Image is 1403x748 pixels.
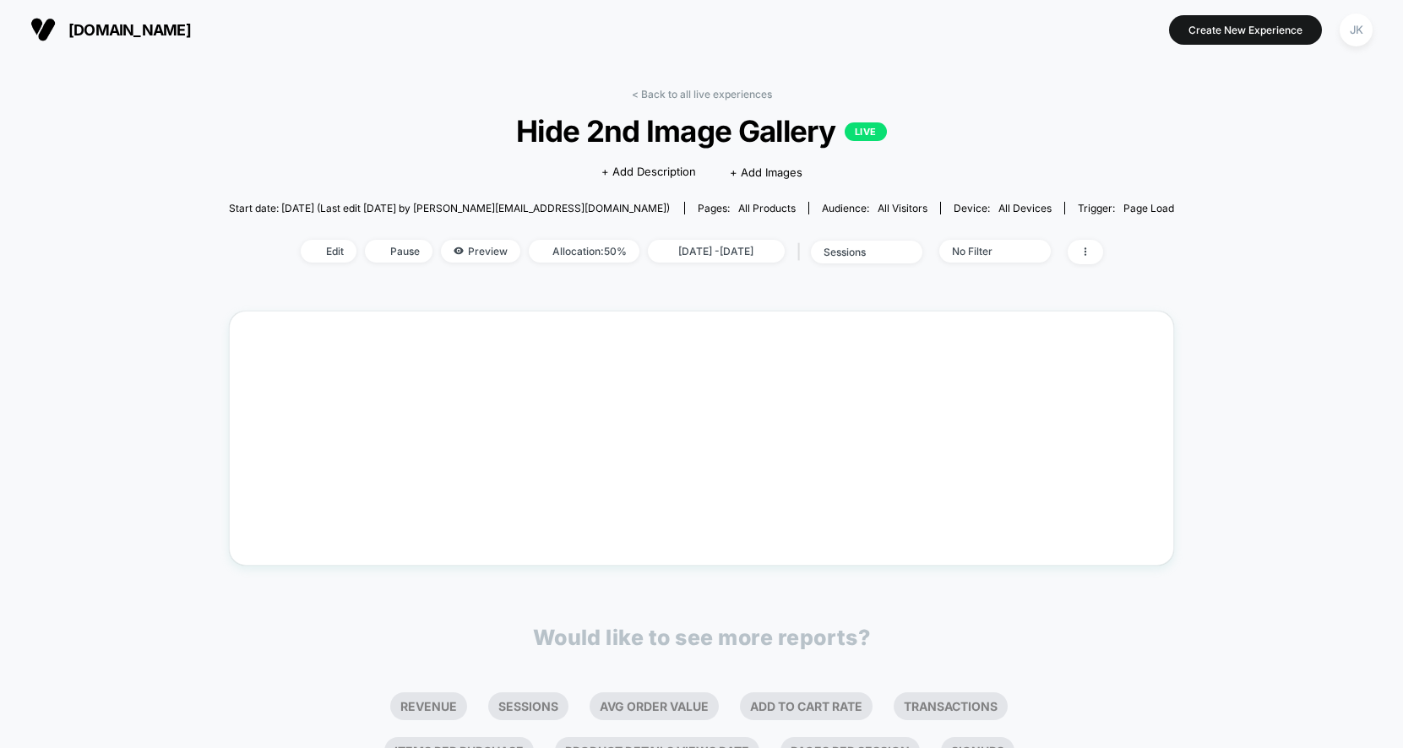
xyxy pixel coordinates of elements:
[632,88,772,100] a: < Back to all live experiences
[740,692,873,720] li: Add To Cart Rate
[276,113,1128,149] span: Hide 2nd Image Gallery
[68,21,191,39] span: [DOMAIN_NAME]
[1078,202,1174,214] div: Trigger:
[698,202,796,214] div: Pages:
[845,122,887,141] p: LIVE
[590,692,719,720] li: Avg Order Value
[730,165,802,179] span: + Add Images
[30,17,56,42] img: Visually logo
[824,246,891,258] div: sessions
[894,692,1008,720] li: Transactions
[365,240,432,263] span: Pause
[822,202,927,214] div: Audience:
[529,240,639,263] span: Allocation: 50%
[25,16,196,43] button: [DOMAIN_NAME]
[390,692,467,720] li: Revenue
[533,625,871,650] p: Would like to see more reports?
[998,202,1052,214] span: all devices
[1169,15,1322,45] button: Create New Experience
[1340,14,1373,46] div: JK
[488,692,568,720] li: Sessions
[441,240,520,263] span: Preview
[738,202,796,214] span: all products
[229,202,670,214] span: Start date: [DATE] (Last edit [DATE] by [PERSON_NAME][EMAIL_ADDRESS][DOMAIN_NAME])
[878,202,927,214] span: All Visitors
[1335,13,1378,47] button: JK
[940,202,1064,214] span: Device:
[601,164,696,181] span: + Add Description
[301,240,356,263] span: Edit
[793,240,811,264] span: |
[1123,202,1174,214] span: Page Load
[952,245,1020,257] div: No Filter
[648,240,785,263] span: [DATE] - [DATE]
